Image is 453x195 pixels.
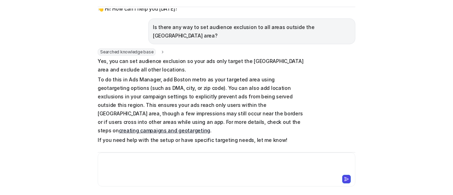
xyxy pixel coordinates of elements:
[153,23,351,40] p: Is there any way to set audience exclusion to all areas outside the [GEOGRAPHIC_DATA] area?
[98,75,305,135] p: To do this in Ads Manager, add Boston metro as your targeted area using geotargeting options (suc...
[98,48,156,56] span: Searched knowledge base
[98,136,305,144] p: If you need help with the setup or have specific targeting needs, let me know!
[98,57,305,74] p: Yes, you can set audience exclusion so your ads only target the [GEOGRAPHIC_DATA] area and exclud...
[98,5,178,13] p: 👋 Hi! How can I help you [DATE]?
[119,127,210,133] a: creating campaigns and geotargeting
